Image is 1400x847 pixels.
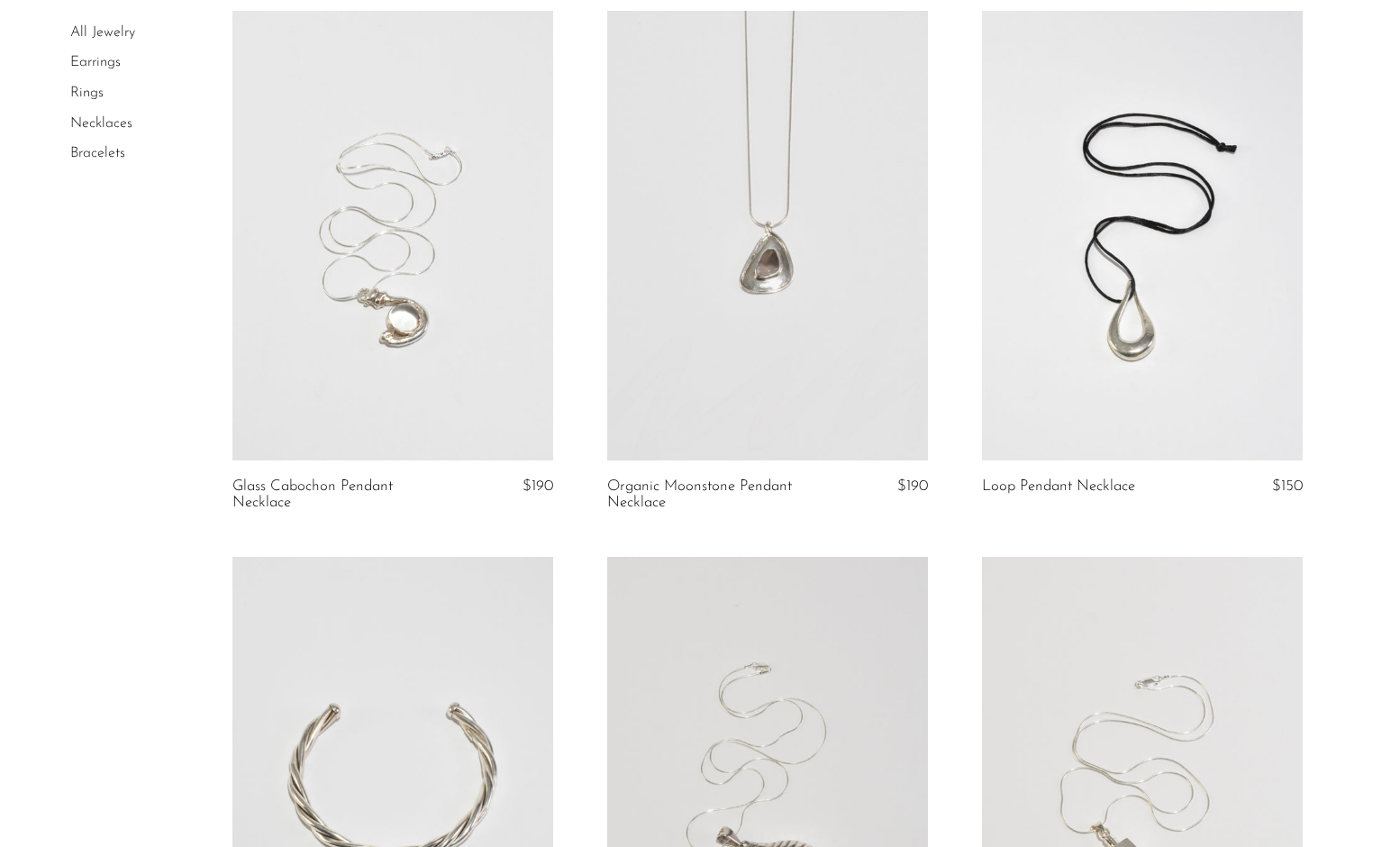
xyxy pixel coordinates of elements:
a: Necklaces [70,116,132,131]
a: Rings [70,86,104,100]
a: Earrings [70,56,121,70]
a: All Jewelry [70,25,135,40]
a: Organic Moonstone Pendant Necklace [607,478,821,512]
a: Bracelets [70,146,125,160]
span: $190 [897,478,928,494]
span: $190 [523,478,553,494]
a: Loop Pendant Necklace [982,478,1135,495]
span: $150 [1272,478,1303,494]
a: Glass Cabochon Pendant Necklace [232,478,446,512]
